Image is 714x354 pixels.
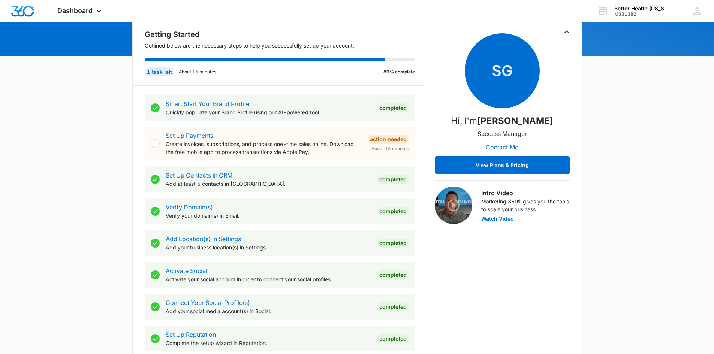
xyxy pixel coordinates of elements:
button: Contact Me [478,138,526,156]
p: Add your business location(s) in Settings. [166,243,371,251]
a: Verify Domain(s) [166,203,213,211]
button: Watch Video [481,216,514,221]
a: Activate Social [166,267,207,275]
p: Verify your domain(s) in Email. [166,212,371,220]
button: View Plans & Pricing [435,156,570,174]
div: Completed [377,334,409,343]
h3: Intro Video [481,188,570,197]
p: Success Manager [477,129,527,138]
p: Quickly populate your Brand Profile using our AI-powered tool. [166,108,371,116]
div: Completed [377,103,409,112]
p: 89% complete [383,69,415,75]
div: account name [614,6,669,12]
a: Set Up Payments [166,132,213,139]
button: Toggle Collapse [562,27,571,36]
div: Completed [377,207,409,216]
a: Smart Start Your Brand Profile [166,100,249,108]
p: Marketing 360® gives you the tools to scale your business. [481,197,570,213]
div: account id [614,12,669,17]
span: About 15 minutes [371,145,409,152]
a: Connect Your Social Profile(s) [166,299,250,306]
h2: Getting Started [145,29,424,40]
a: Set Up Reputation [166,331,216,338]
p: Create invoices, subscriptions, and process one-time sales online. Download the free mobile app t... [166,140,362,156]
div: Action Needed [368,135,409,144]
div: Completed [377,239,409,248]
div: Completed [377,270,409,279]
p: Add at least 5 contacts in [GEOGRAPHIC_DATA]. [166,180,371,188]
p: About 15 minutes [179,69,216,75]
p: Outlined below are the necessary steps to help you successfully set up your account. [145,42,424,49]
p: Add your social media account(s) in Social. [166,307,371,315]
img: Intro Video [435,187,472,224]
strong: [PERSON_NAME] [477,115,553,126]
a: Add Location(s) in Settings [166,235,241,243]
div: Completed [377,302,409,311]
div: 1 task left [145,67,174,76]
div: Completed [377,175,409,184]
a: Set Up Contacts in CRM [166,172,232,179]
span: Dashboard [57,7,93,15]
span: SG [465,33,540,108]
p: Activate your social account in order to connect your social profiles. [166,275,371,283]
p: Hi, I'm [451,114,553,128]
p: Complete the setup wizard in Reputation. [166,339,371,347]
